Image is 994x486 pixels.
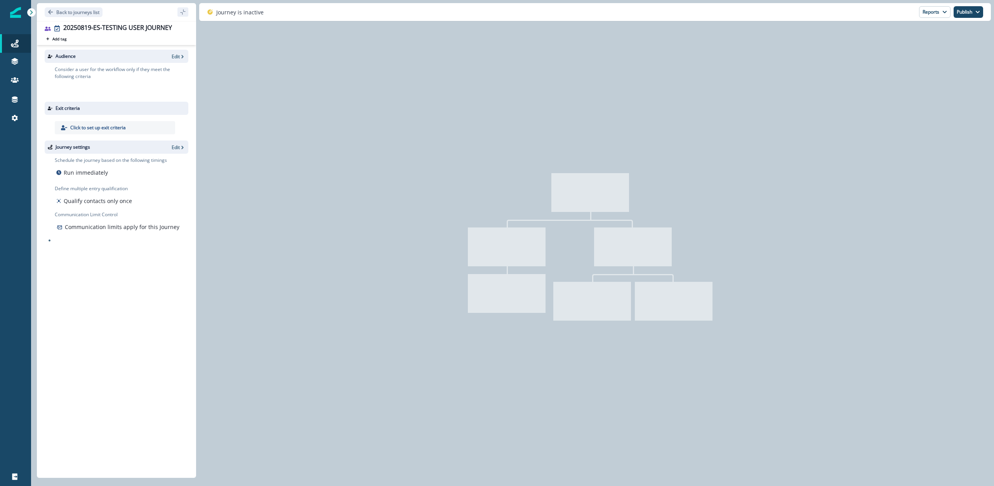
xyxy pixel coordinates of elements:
[10,7,21,18] img: Inflection
[216,8,264,16] p: Journey is inactive
[45,7,103,17] button: Go back
[45,36,68,42] button: Add tag
[64,168,108,177] p: Run immediately
[56,105,80,112] p: Exit criteria
[954,6,983,18] button: Publish
[70,124,126,131] p: Click to set up exit criteria
[63,24,172,33] div: 20250819-ES-TESTING USER JOURNEY
[177,7,188,17] button: sidebar collapse toggle
[55,157,167,164] p: Schedule the journey based on the following timings
[56,9,99,16] p: Back to journeys list
[64,197,132,205] p: Qualify contacts only once
[919,6,951,18] button: Reports
[172,144,185,151] button: Edit
[56,53,76,60] p: Audience
[65,223,179,231] p: Communication limits apply for this Journey
[172,53,185,60] button: Edit
[56,144,90,151] p: Journey settings
[172,53,180,60] p: Edit
[52,36,66,41] p: Add tag
[55,66,188,80] p: Consider a user for the workflow only if they meet the following criteria
[172,144,180,151] p: Edit
[55,211,188,218] p: Communication Limit Control
[55,185,134,192] p: Define multiple entry qualification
